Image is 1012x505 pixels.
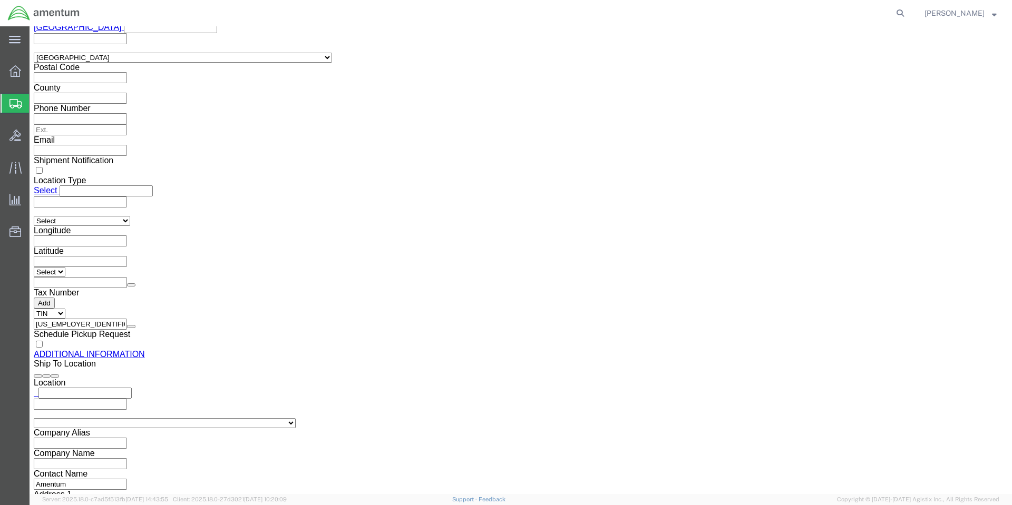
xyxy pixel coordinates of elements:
span: [DATE] 10:20:09 [244,496,287,502]
img: logo [7,5,80,21]
span: [DATE] 14:43:55 [125,496,168,502]
a: Support [452,496,479,502]
span: Copyright © [DATE]-[DATE] Agistix Inc., All Rights Reserved [837,495,999,504]
span: Client: 2025.18.0-27d3021 [173,496,287,502]
button: [PERSON_NAME] [924,7,997,19]
iframe: FS Legacy Container [30,26,1012,494]
span: Steven Sanchez [925,7,985,19]
span: Server: 2025.18.0-c7ad5f513fb [42,496,168,502]
a: Feedback [479,496,505,502]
